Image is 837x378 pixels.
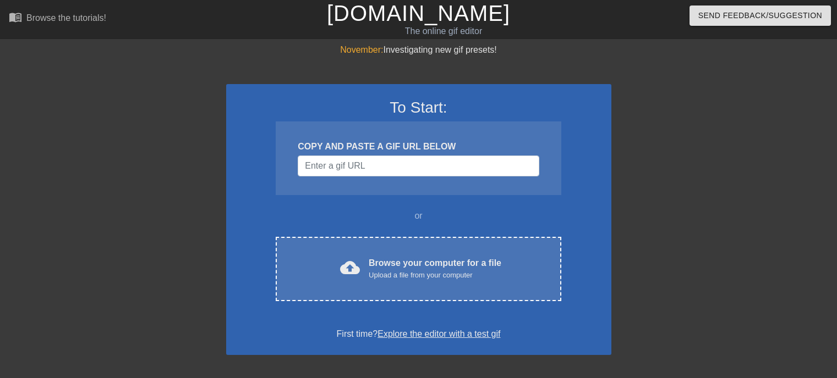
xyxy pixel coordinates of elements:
h3: To Start: [240,98,597,117]
div: Investigating new gif presets! [226,43,611,57]
a: Browse the tutorials! [9,10,106,27]
span: menu_book [9,10,22,24]
span: cloud_upload [340,258,360,277]
a: [DOMAIN_NAME] [327,1,510,25]
span: Send Feedback/Suggestion [698,9,822,23]
div: First time? [240,327,597,341]
div: The online gif editor [285,25,603,38]
div: Browse your computer for a file [369,257,501,281]
a: Explore the editor with a test gif [378,329,500,338]
div: COPY AND PASTE A GIF URL BELOW [298,140,539,153]
span: November: [340,45,383,54]
input: Username [298,155,539,176]
div: Upload a file from your computer [369,270,501,281]
div: or [255,209,583,223]
div: Browse the tutorials! [26,13,106,23]
button: Send Feedback/Suggestion [690,5,831,26]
